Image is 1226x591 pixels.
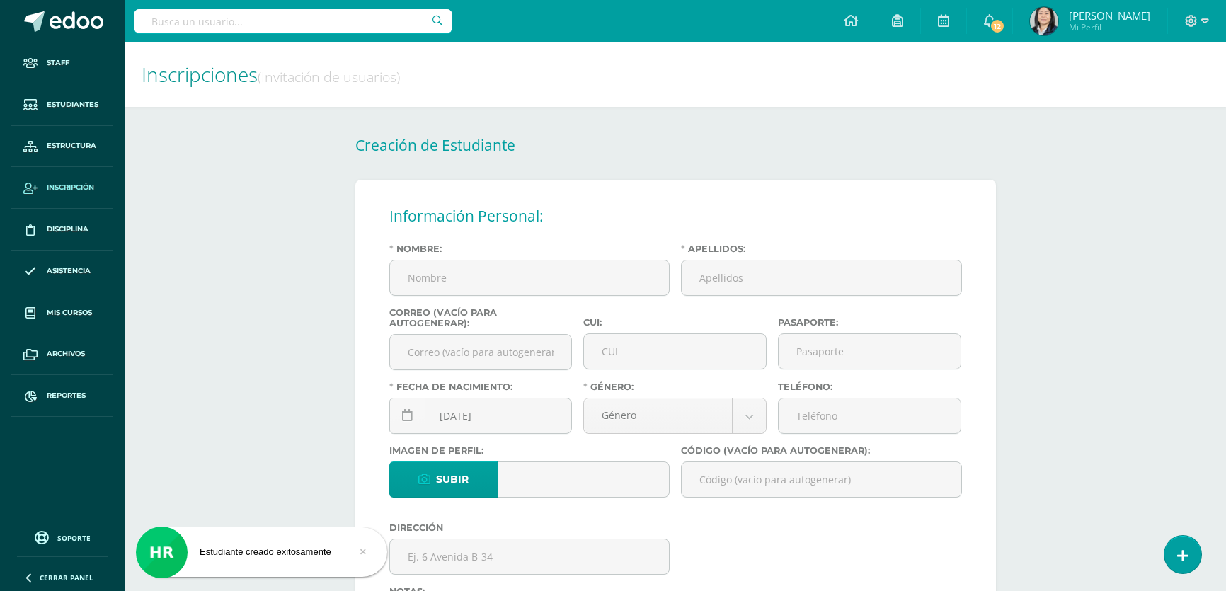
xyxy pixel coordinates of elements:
[142,61,258,88] a: Inscripciones
[258,67,400,86] span: (Invitación de usuarios)
[11,333,113,375] a: Archivos
[47,57,69,69] span: Staff
[390,260,670,295] input: Nombre
[1030,7,1058,35] img: ab5b52e538c9069687ecb61632cf326d.png
[779,334,961,369] input: Pasaporte
[47,99,98,110] span: Estudiantes
[11,209,113,251] a: Disciplina
[17,527,108,546] a: Soporte
[11,167,113,209] a: Inscripción
[40,573,93,583] span: Cerrar panel
[779,398,961,433] input: Teléfono
[389,445,670,456] label: Imagen de perfil:
[389,522,670,533] label: Dirección
[11,42,113,84] a: Staff
[389,307,573,328] label: Correo (vacío para autogenerar):
[583,381,767,392] label: Género:
[11,292,113,334] a: Mis cursos
[11,375,113,417] a: Reportes
[47,182,94,193] span: Inscripción
[682,260,961,295] input: Apellidos
[778,381,961,392] label: Teléfono:
[47,307,92,319] span: Mis cursos
[681,445,962,456] label: Código (vacío para autogenerar):
[11,84,113,126] a: Estudiantes
[11,126,113,168] a: Estructura
[134,9,452,33] input: Busca un usuario...
[583,317,767,328] label: CUI:
[390,398,572,433] input: Fecha de nacimiento
[47,224,88,235] span: Disciplina
[47,390,86,401] span: Reportes
[584,398,766,433] a: Género
[682,462,961,497] input: Código (vacío para autogenerar)
[389,202,962,230] h2: Información Personal:
[681,243,962,254] label: Apellidos:
[389,381,573,392] label: Fecha de nacimiento:
[47,348,85,360] span: Archivos
[584,334,766,369] input: CUI
[778,317,961,328] label: Pasaporte:
[57,533,91,543] span: Soporte
[136,546,387,558] div: Estudiante creado exitosamente
[1069,21,1150,33] span: Mi Perfil
[602,398,714,432] span: Género
[11,251,113,292] a: Asistencia
[390,539,670,574] input: Ej. 6 Avenida B-34
[47,140,96,151] span: Estructura
[355,135,996,155] h2: Creación de Estudiante
[990,18,1005,34] span: 12
[390,335,572,369] input: Correo (vacío para autogenerar)
[47,265,91,277] span: Asistencia
[389,243,670,254] label: Nombre:
[1069,8,1150,23] span: [PERSON_NAME]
